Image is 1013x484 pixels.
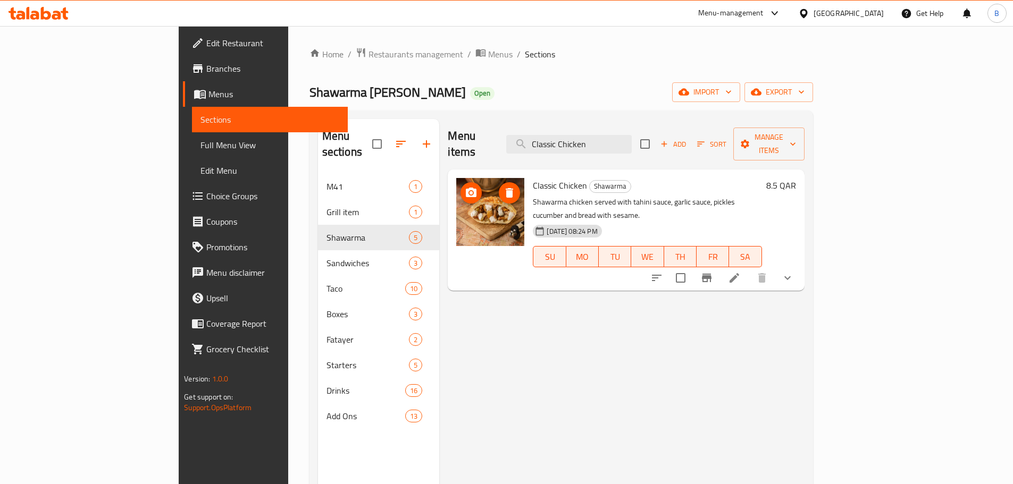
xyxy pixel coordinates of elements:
[517,48,521,61] li: /
[309,80,466,104] span: Shawarma [PERSON_NAME]
[766,178,796,193] h6: 8.5 QAR
[542,226,601,236] span: [DATE] 08:24 PM
[590,180,631,192] span: Shawarma
[525,48,555,61] span: Sections
[659,138,688,150] span: Add
[183,81,348,107] a: Menus
[318,378,440,403] div: Drinks16
[326,231,409,244] span: Shawarma
[566,246,599,267] button: MO
[499,182,520,203] button: delete image
[409,258,422,268] span: 3
[318,174,440,199] div: M411
[664,246,697,267] button: TH
[206,37,339,49] span: Edit Restaurant
[326,206,409,218] span: Grill item
[681,86,732,99] span: import
[697,138,726,150] span: Sort
[694,136,729,152] button: Sort
[206,292,339,304] span: Upsell
[571,249,595,265] span: MO
[470,87,495,100] div: Open
[470,89,495,98] span: Open
[369,48,463,61] span: Restaurants management
[409,180,422,193] div: items
[200,164,339,177] span: Edit Menu
[206,343,339,355] span: Grocery Checklist
[326,257,409,269] span: Sandwiches
[409,207,422,217] span: 1
[184,372,210,386] span: Version:
[183,311,348,336] a: Coverage Report
[668,249,692,265] span: TH
[192,132,348,158] a: Full Menu View
[603,249,627,265] span: TU
[388,131,414,157] span: Sort sections
[183,209,348,234] a: Coupons
[326,333,409,346] span: Fatayer
[405,410,422,422] div: items
[656,136,690,152] span: Add item
[448,128,493,160] h2: Menu items
[309,47,813,61] nav: breadcrumb
[206,317,339,330] span: Coverage Report
[318,327,440,352] div: Fatayer2
[467,48,471,61] li: /
[318,169,440,433] nav: Menu sections
[506,135,632,154] input: search
[414,131,439,157] button: Add section
[183,260,348,285] a: Menu disclaimer
[183,56,348,81] a: Branches
[409,257,422,269] div: items
[775,265,800,291] button: show more
[694,265,719,291] button: Branch-specific-item
[698,7,764,20] div: Menu-management
[409,231,422,244] div: items
[208,88,339,100] span: Menus
[326,180,409,193] span: M41
[488,48,513,61] span: Menus
[183,30,348,56] a: Edit Restaurant
[733,128,805,160] button: Manage items
[656,136,690,152] button: Add
[409,335,422,345] span: 2
[753,86,805,99] span: export
[366,133,388,155] span: Select all sections
[994,7,999,19] span: B
[184,401,252,414] a: Support.OpsPlatform
[533,246,566,267] button: SU
[183,336,348,362] a: Grocery Checklist
[206,62,339,75] span: Branches
[406,284,422,294] span: 10
[206,266,339,279] span: Menu disclaimer
[206,190,339,202] span: Choice Groups
[634,133,656,155] span: Select section
[326,384,405,397] div: Drinks
[192,158,348,183] a: Edit Menu
[533,196,761,222] p: Shawarma chicken served with tahini sauce, garlic sauce, pickles cucumber and bread with sesame.
[406,411,422,421] span: 13
[326,282,405,295] span: Taco
[409,333,422,346] div: items
[744,82,813,102] button: export
[781,271,794,284] svg: Show Choices
[326,410,405,422] div: Add Ons
[728,271,741,284] a: Edit menu item
[318,199,440,225] div: Grill item1
[749,265,775,291] button: delete
[729,246,761,267] button: SA
[631,246,664,267] button: WE
[206,241,339,253] span: Promotions
[318,250,440,276] div: Sandwiches3
[318,301,440,327] div: Boxes3
[635,249,659,265] span: WE
[318,403,440,429] div: Add Ons13
[318,276,440,301] div: Taco10
[538,249,562,265] span: SU
[405,282,422,295] div: items
[326,308,409,320] div: Boxes
[456,178,524,246] img: Classic Chicken
[599,246,631,267] button: TU
[318,225,440,250] div: Shawarma5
